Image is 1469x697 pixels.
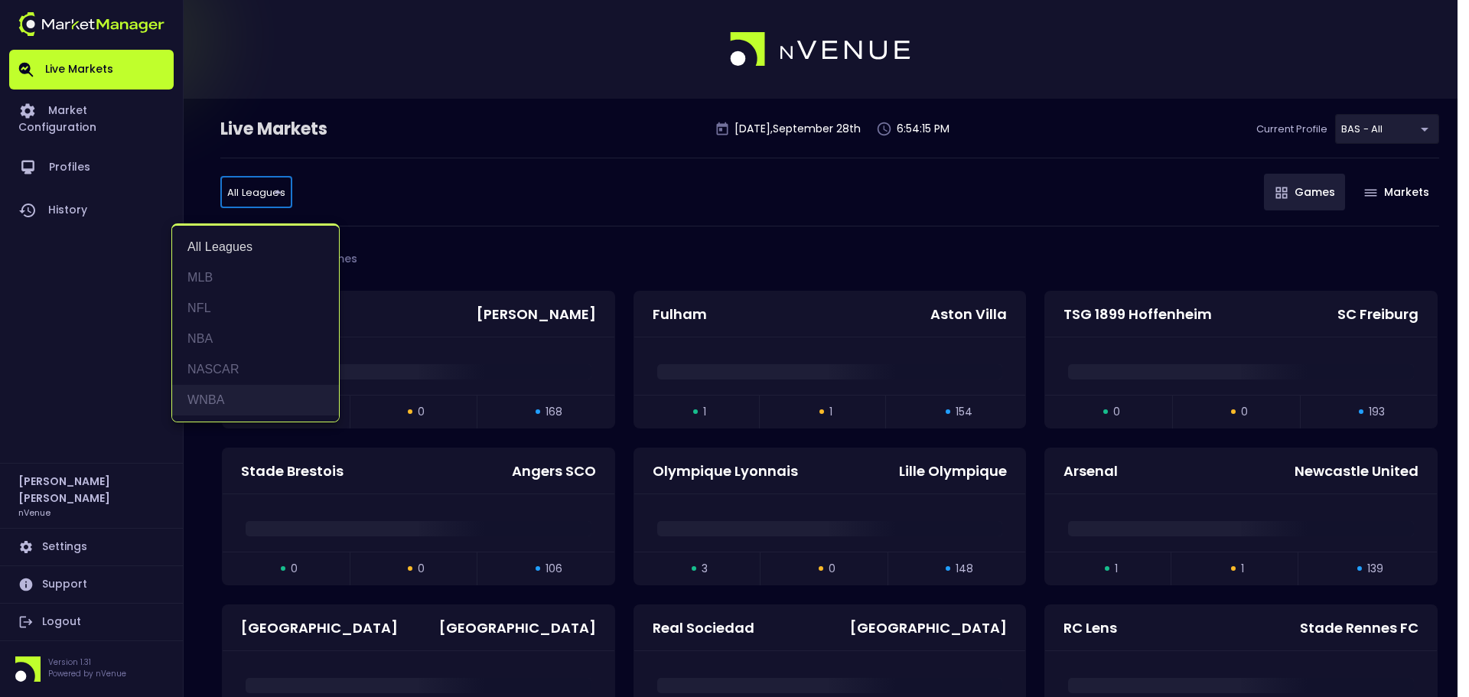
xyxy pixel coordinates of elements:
li: NFL [172,293,339,324]
li: All Leagues [172,232,339,262]
li: WNBA [172,385,339,415]
li: MLB [172,262,339,293]
li: NBA [172,324,339,354]
li: NASCAR [172,354,339,385]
